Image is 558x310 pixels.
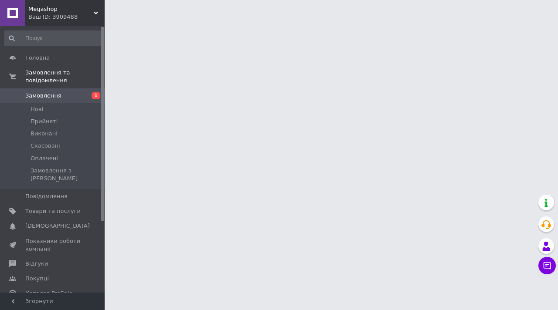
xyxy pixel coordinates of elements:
span: Замовлення [25,92,61,100]
span: Показники роботи компанії [25,237,81,253]
button: Чат з покупцем [538,257,556,274]
input: Пошук [4,30,103,46]
span: Покупці [25,275,49,283]
span: Каталог ProSale [25,290,72,297]
span: Оплачені [31,155,58,162]
span: Товари та послуги [25,207,81,215]
span: Повідомлення [25,192,68,200]
span: Виконані [31,130,58,138]
span: Megashop [28,5,94,13]
span: Нові [31,105,43,113]
div: Ваш ID: 3909488 [28,13,105,21]
span: Замовлення та повідомлення [25,69,105,84]
span: 1 [92,92,100,99]
span: Відгуки [25,260,48,268]
span: Скасовані [31,142,60,150]
span: [DEMOGRAPHIC_DATA] [25,222,90,230]
span: Прийняті [31,118,58,125]
span: Головна [25,54,50,62]
span: Замовлення з [PERSON_NAME] [31,167,102,182]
